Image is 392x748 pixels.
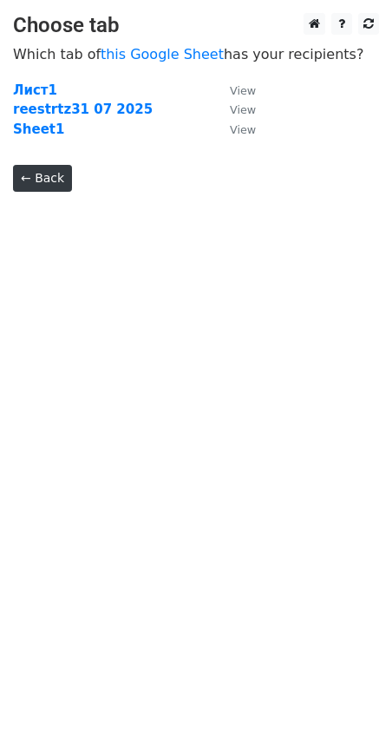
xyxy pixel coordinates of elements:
[212,121,256,137] a: View
[230,103,256,116] small: View
[13,102,153,117] a: reestrtz31 07 2025
[13,82,57,98] a: Лист1
[305,665,392,748] iframe: Chat Widget
[212,102,256,117] a: View
[212,82,256,98] a: View
[101,46,224,62] a: this Google Sheet
[230,123,256,136] small: View
[13,13,379,38] h3: Choose tab
[13,45,379,63] p: Which tab of has your recipients?
[230,84,256,97] small: View
[13,121,64,137] a: Sheet1
[305,665,392,748] div: Виджет чата
[13,165,72,192] a: ← Back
